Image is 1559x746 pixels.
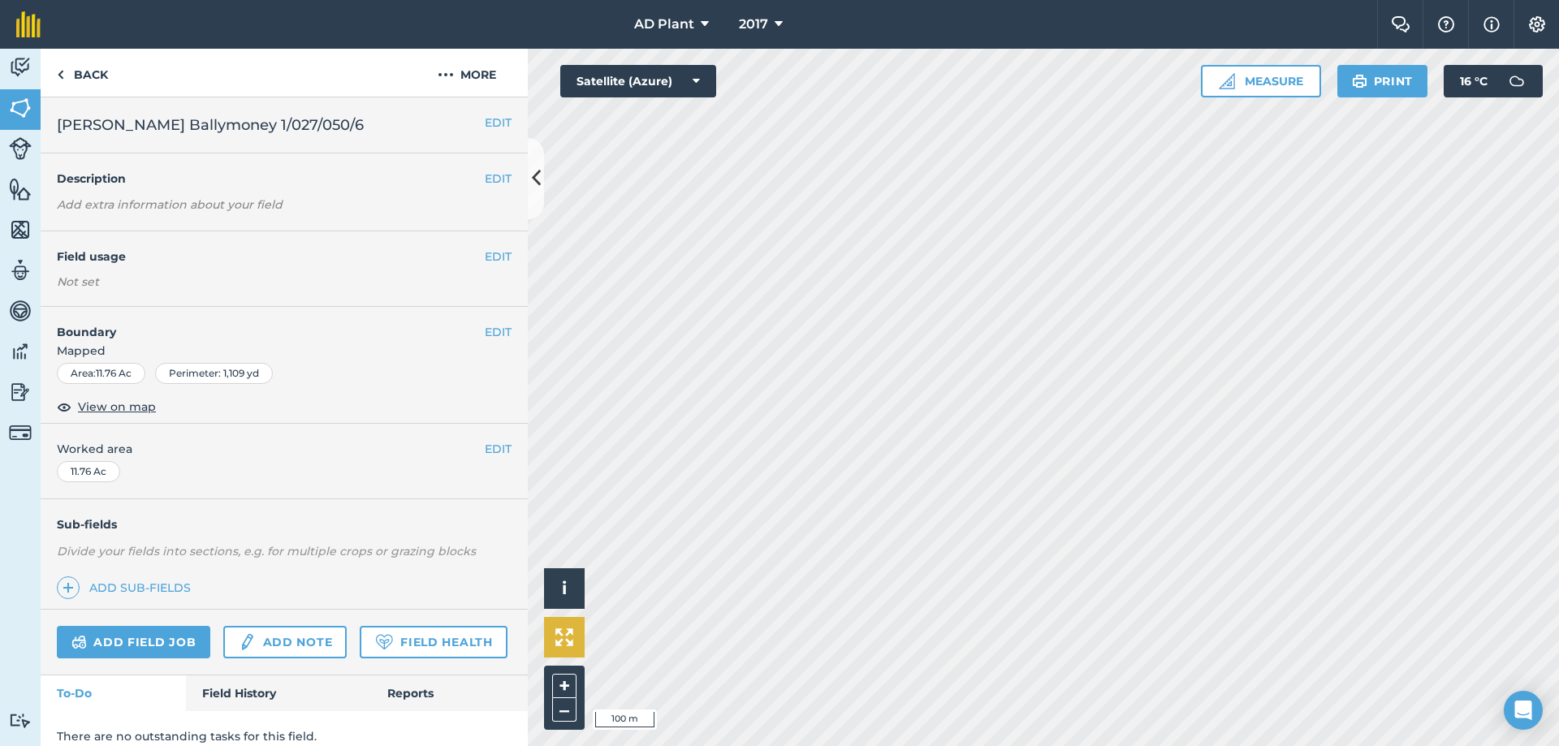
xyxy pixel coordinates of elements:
div: Not set [57,274,512,290]
button: EDIT [485,248,512,265]
button: 16 °C [1444,65,1543,97]
button: – [552,698,577,722]
h4: Boundary [41,307,485,341]
img: svg+xml;base64,PD94bWwgdmVyc2lvbj0iMS4wIiBlbmNvZGluZz0idXRmLTgiPz4KPCEtLSBHZW5lcmF0b3I6IEFkb2JlIE... [1501,65,1533,97]
img: svg+xml;base64,PD94bWwgdmVyc2lvbj0iMS4wIiBlbmNvZGluZz0idXRmLTgiPz4KPCEtLSBHZW5lcmF0b3I6IEFkb2JlIE... [9,55,32,80]
div: Open Intercom Messenger [1504,691,1543,730]
span: Mapped [41,342,528,360]
img: svg+xml;base64,PHN2ZyB4bWxucz0iaHR0cDovL3d3dy53My5vcmcvMjAwMC9zdmciIHdpZHRoPSIxNCIgaGVpZ2h0PSIyNC... [63,578,74,597]
img: svg+xml;base64,PD94bWwgdmVyc2lvbj0iMS4wIiBlbmNvZGluZz0idXRmLTgiPz4KPCEtLSBHZW5lcmF0b3I6IEFkb2JlIE... [9,339,32,364]
a: Back [41,49,124,97]
button: i [544,568,585,609]
img: fieldmargin Logo [16,11,41,37]
img: svg+xml;base64,PD94bWwgdmVyc2lvbj0iMS4wIiBlbmNvZGluZz0idXRmLTgiPz4KPCEtLSBHZW5lcmF0b3I6IEFkb2JlIE... [9,713,32,728]
a: Field Health [360,626,507,658]
em: Divide your fields into sections, e.g. for multiple crops or grazing blocks [57,544,476,558]
img: svg+xml;base64,PD94bWwgdmVyc2lvbj0iMS4wIiBlbmNvZGluZz0idXRmLTgiPz4KPCEtLSBHZW5lcmF0b3I6IEFkb2JlIE... [9,299,32,323]
div: 11.76 Ac [57,461,120,482]
img: svg+xml;base64,PD94bWwgdmVyc2lvbj0iMS4wIiBlbmNvZGluZz0idXRmLTgiPz4KPCEtLSBHZW5lcmF0b3I6IEFkb2JlIE... [9,421,32,444]
button: View on map [57,397,156,416]
img: Two speech bubbles overlapping with the left bubble in the forefront [1391,16,1410,32]
button: Satellite (Azure) [560,65,716,97]
button: Measure [1201,65,1321,97]
img: svg+xml;base64,PHN2ZyB4bWxucz0iaHR0cDovL3d3dy53My5vcmcvMjAwMC9zdmciIHdpZHRoPSI1NiIgaGVpZ2h0PSI2MC... [9,96,32,120]
div: Perimeter : 1,109 yd [155,363,273,384]
div: Area : 11.76 Ac [57,363,145,384]
h4: Field usage [57,248,485,265]
span: Worked area [57,440,512,458]
a: Reports [371,675,528,711]
img: svg+xml;base64,PD94bWwgdmVyc2lvbj0iMS4wIiBlbmNvZGluZz0idXRmLTgiPz4KPCEtLSBHZW5lcmF0b3I6IEFkb2JlIE... [9,137,32,160]
span: 16 ° C [1460,65,1488,97]
span: 2017 [739,15,768,34]
img: A cog icon [1527,16,1547,32]
img: svg+xml;base64,PHN2ZyB4bWxucz0iaHR0cDovL3d3dy53My5vcmcvMjAwMC9zdmciIHdpZHRoPSI1NiIgaGVpZ2h0PSI2MC... [9,218,32,242]
img: A question mark icon [1436,16,1456,32]
button: EDIT [485,170,512,188]
img: svg+xml;base64,PHN2ZyB4bWxucz0iaHR0cDovL3d3dy53My5vcmcvMjAwMC9zdmciIHdpZHRoPSIxOCIgaGVpZ2h0PSIyNC... [57,397,71,416]
img: svg+xml;base64,PD94bWwgdmVyc2lvbj0iMS4wIiBlbmNvZGluZz0idXRmLTgiPz4KPCEtLSBHZW5lcmF0b3I6IEFkb2JlIE... [9,258,32,282]
h4: Description [57,170,512,188]
img: Four arrows, one pointing top left, one top right, one bottom right and the last bottom left [555,628,573,646]
img: svg+xml;base64,PHN2ZyB4bWxucz0iaHR0cDovL3d3dy53My5vcmcvMjAwMC9zdmciIHdpZHRoPSIxNyIgaGVpZ2h0PSIxNy... [1483,15,1500,34]
img: svg+xml;base64,PD94bWwgdmVyc2lvbj0iMS4wIiBlbmNvZGluZz0idXRmLTgiPz4KPCEtLSBHZW5lcmF0b3I6IEFkb2JlIE... [238,632,256,652]
img: svg+xml;base64,PHN2ZyB4bWxucz0iaHR0cDovL3d3dy53My5vcmcvMjAwMC9zdmciIHdpZHRoPSI1NiIgaGVpZ2h0PSI2MC... [9,177,32,201]
button: EDIT [485,440,512,458]
h4: Sub-fields [41,515,528,533]
img: svg+xml;base64,PD94bWwgdmVyc2lvbj0iMS4wIiBlbmNvZGluZz0idXRmLTgiPz4KPCEtLSBHZW5lcmF0b3I6IEFkb2JlIE... [71,632,87,652]
a: Add note [223,626,347,658]
img: svg+xml;base64,PHN2ZyB4bWxucz0iaHR0cDovL3d3dy53My5vcmcvMjAwMC9zdmciIHdpZHRoPSI5IiBoZWlnaHQ9IjI0Ii... [57,65,64,84]
a: Add field job [57,626,210,658]
span: AD Plant [634,15,694,34]
em: Add extra information about your field [57,197,283,212]
button: + [552,674,577,698]
span: View on map [78,398,156,416]
p: There are no outstanding tasks for this field. [57,727,512,745]
img: Ruler icon [1219,73,1235,89]
button: More [406,49,528,97]
span: i [562,578,567,598]
a: Field History [186,675,370,711]
img: svg+xml;base64,PHN2ZyB4bWxucz0iaHR0cDovL3d3dy53My5vcmcvMjAwMC9zdmciIHdpZHRoPSIyMCIgaGVpZ2h0PSIyNC... [438,65,454,84]
button: EDIT [485,114,512,132]
a: Add sub-fields [57,576,197,599]
button: EDIT [485,323,512,341]
a: To-Do [41,675,186,711]
img: svg+xml;base64,PD94bWwgdmVyc2lvbj0iMS4wIiBlbmNvZGluZz0idXRmLTgiPz4KPCEtLSBHZW5lcmF0b3I6IEFkb2JlIE... [9,380,32,404]
button: Print [1337,65,1428,97]
span: [PERSON_NAME] Ballymoney 1/027/050/6 [57,114,364,136]
img: svg+xml;base64,PHN2ZyB4bWxucz0iaHR0cDovL3d3dy53My5vcmcvMjAwMC9zdmciIHdpZHRoPSIxOSIgaGVpZ2h0PSIyNC... [1352,71,1367,91]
